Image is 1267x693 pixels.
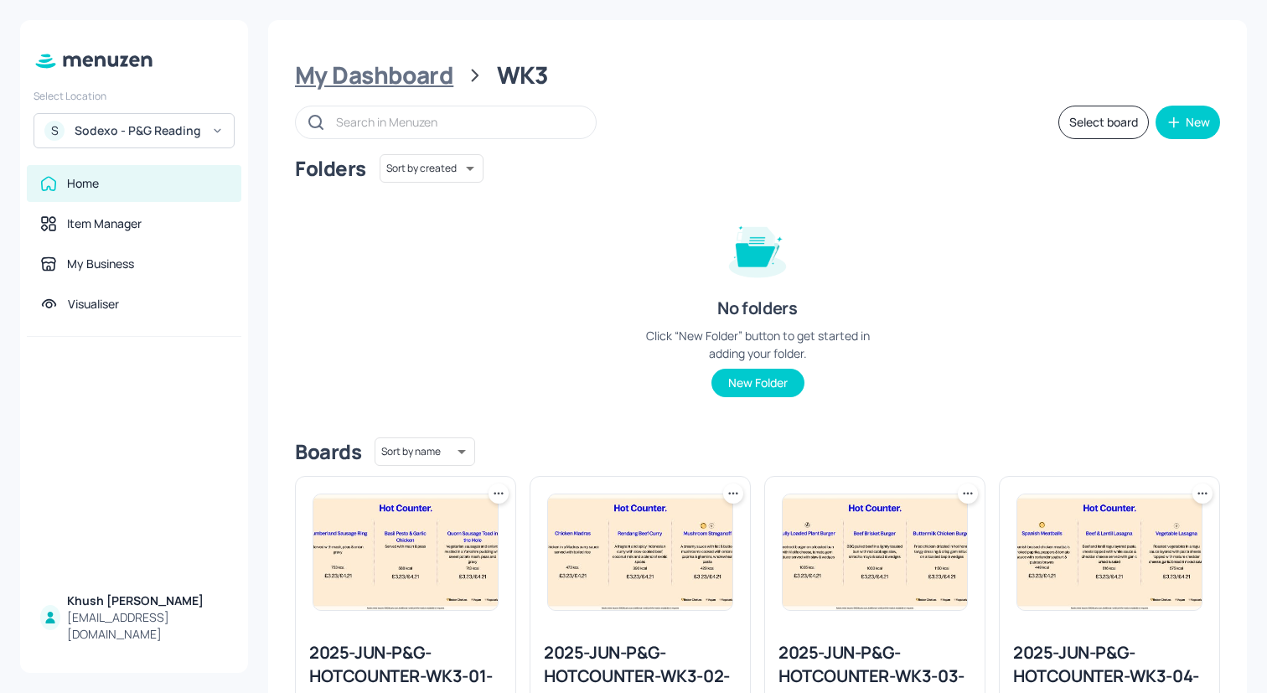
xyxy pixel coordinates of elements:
div: WK3 [497,60,549,91]
div: My Business [67,256,134,272]
div: Home [67,175,99,192]
div: New [1186,116,1210,128]
img: 2025-09-18-1758193107025r24xlus1d2.jpeg [783,494,967,610]
img: 2025-09-18-1758193621995u50pg53tweb.jpeg [1017,494,1202,610]
div: Folders [295,155,366,182]
img: folder-empty [716,206,799,290]
div: S [44,121,65,141]
div: Sodexo - P&G Reading [75,122,201,139]
div: Sort by created [380,152,484,185]
div: No folders [717,297,797,320]
div: Click “New Folder” button to get started in adding your folder. [632,327,883,362]
button: New [1156,106,1220,139]
button: New Folder [711,369,804,397]
div: Boards [295,438,361,465]
div: Sort by name [375,435,475,468]
img: 2025-09-18-1758192870753afwtu3kri6i.jpeg [548,494,732,610]
input: Search in Menuzen [336,110,579,134]
img: 2025-09-18-17581899283516htf4z9kq5b.jpeg [313,494,498,610]
div: Visualiser [68,296,119,313]
div: Item Manager [67,215,142,232]
div: Khush [PERSON_NAME] [67,592,228,609]
div: My Dashboard [295,60,453,91]
button: Select board [1058,106,1149,139]
div: Select Location [34,89,235,103]
div: [EMAIL_ADDRESS][DOMAIN_NAME] [67,609,228,643]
